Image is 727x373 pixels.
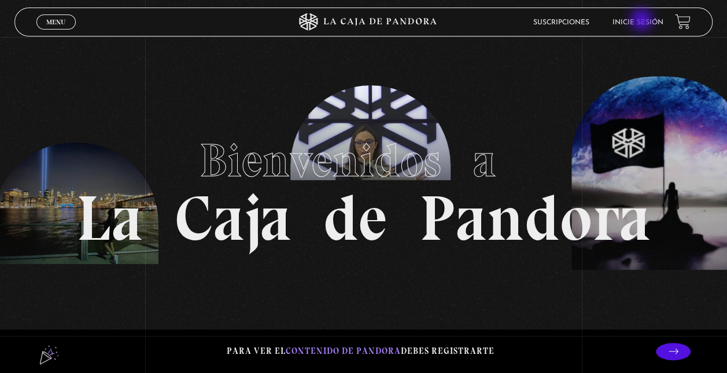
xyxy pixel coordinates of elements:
span: Cerrar [43,28,70,36]
a: Suscripciones [533,19,589,26]
a: Inicie sesión [612,19,663,26]
a: View your shopping cart [675,14,691,30]
span: contenido de Pandora [286,346,401,356]
span: Bienvenidos a [200,133,528,188]
span: Menu [46,19,65,25]
p: Para ver el debes registrarte [227,343,494,359]
h1: La Caja de Pandora [76,123,651,250]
